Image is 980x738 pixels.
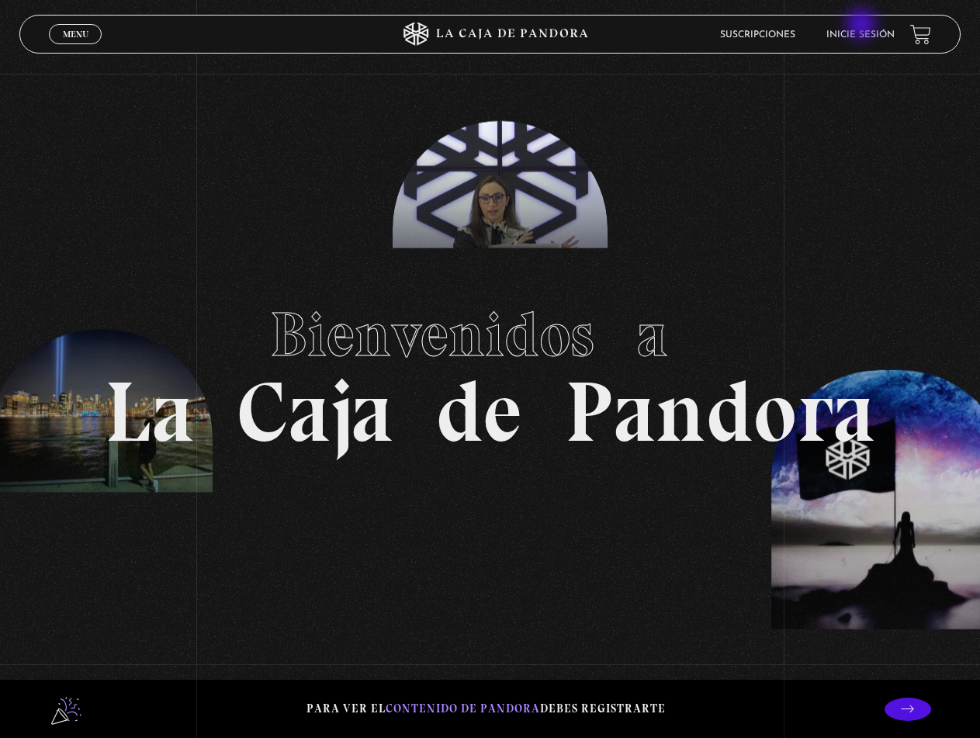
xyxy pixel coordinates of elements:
a: Inicie sesión [826,30,895,40]
span: Menu [63,29,88,39]
h1: La Caja de Pandora [105,284,875,455]
span: contenido de Pandora [386,702,540,715]
span: Cerrar [57,43,94,54]
a: Suscripciones [720,30,795,40]
a: View your shopping cart [910,24,931,45]
p: Para ver el debes registrarte [306,698,666,719]
span: Bienvenidos a [270,297,711,372]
